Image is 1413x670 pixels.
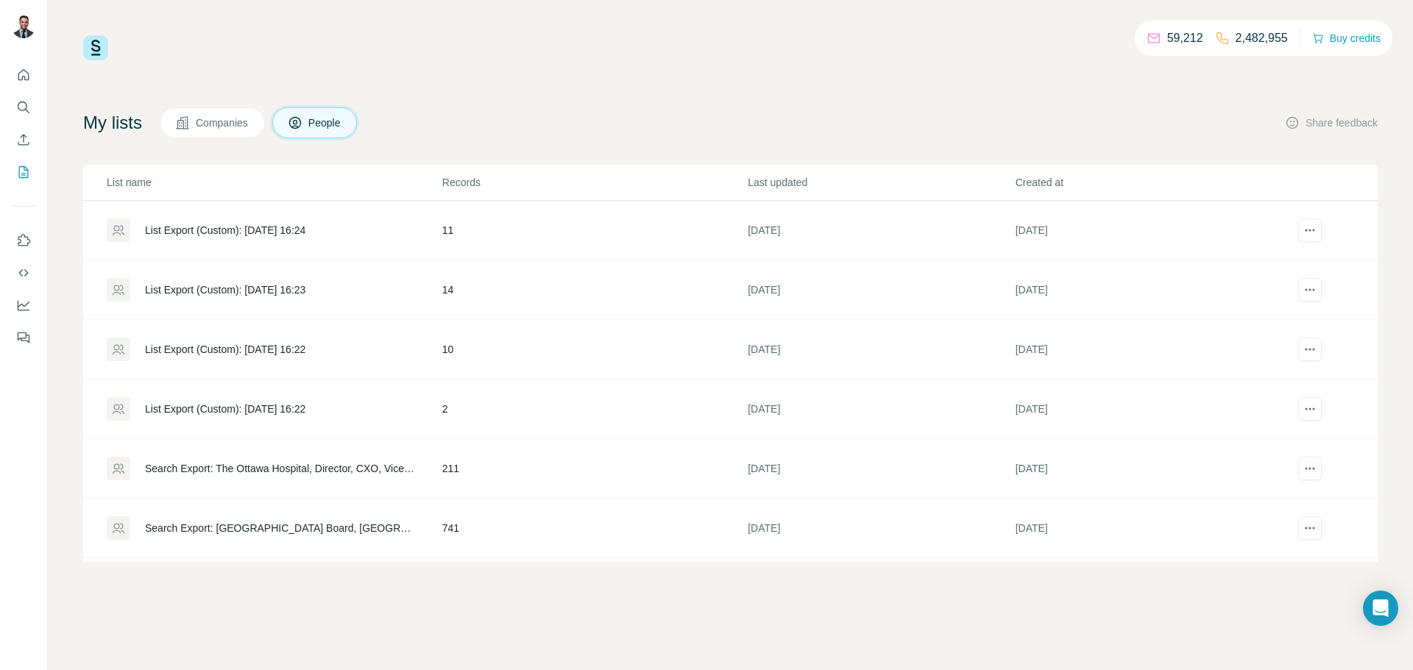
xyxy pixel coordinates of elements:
td: [DATE] [747,499,1014,558]
td: 211 [442,439,747,499]
p: Created at [1016,175,1281,190]
td: [DATE] [1015,201,1282,260]
button: Use Surfe API [12,260,35,286]
button: actions [1298,397,1322,421]
td: [DATE] [1015,499,1282,558]
td: 11 [442,201,747,260]
h4: My lists [83,111,142,135]
button: actions [1298,218,1322,242]
button: My lists [12,159,35,185]
img: Avatar [12,15,35,38]
p: 59,212 [1167,29,1203,47]
button: actions [1298,338,1322,361]
button: Use Surfe on LinkedIn [12,227,35,254]
div: List Export (Custom): [DATE] 16:23 [145,282,305,297]
button: actions [1298,278,1322,302]
button: Search [12,94,35,121]
td: 10 [442,320,747,379]
td: [DATE] [747,260,1014,320]
span: People [308,115,342,130]
td: [DATE] [747,320,1014,379]
button: Buy credits [1312,28,1381,49]
img: Surfe Logo [83,35,108,60]
div: Open Intercom Messenger [1363,591,1398,626]
p: List name [107,175,441,190]
div: List Export (Custom): [DATE] 16:22 [145,342,305,357]
td: 14 [442,260,747,320]
div: List Export (Custom): [DATE] 16:24 [145,223,305,238]
td: [DATE] [747,439,1014,499]
td: [DATE] [1015,260,1282,320]
td: [DATE] [1015,379,1282,439]
td: 741 [442,499,747,558]
p: Records [442,175,746,190]
button: Feedback [12,324,35,351]
td: [DATE] [1015,320,1282,379]
div: Search Export: The Ottawa Hospital, Director, CXO, Vice President, Strategic - [DATE] 16:17 [145,461,417,476]
div: List Export (Custom): [DATE] 16:22 [145,402,305,416]
div: Search Export: [GEOGRAPHIC_DATA] Board, [GEOGRAPHIC_DATA][PERSON_NAME], [GEOGRAPHIC_DATA], [DEMOG... [145,521,417,535]
td: 2 [442,379,747,439]
button: Enrich CSV [12,126,35,153]
button: actions [1298,516,1322,540]
span: Companies [196,115,249,130]
td: [DATE] [1015,439,1282,499]
button: actions [1298,457,1322,480]
p: 2,482,955 [1236,29,1288,47]
p: Last updated [748,175,1013,190]
td: [DATE] [747,201,1014,260]
td: [DATE] [747,379,1014,439]
button: Quick start [12,62,35,88]
button: Share feedback [1285,115,1378,130]
button: Dashboard [12,292,35,318]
